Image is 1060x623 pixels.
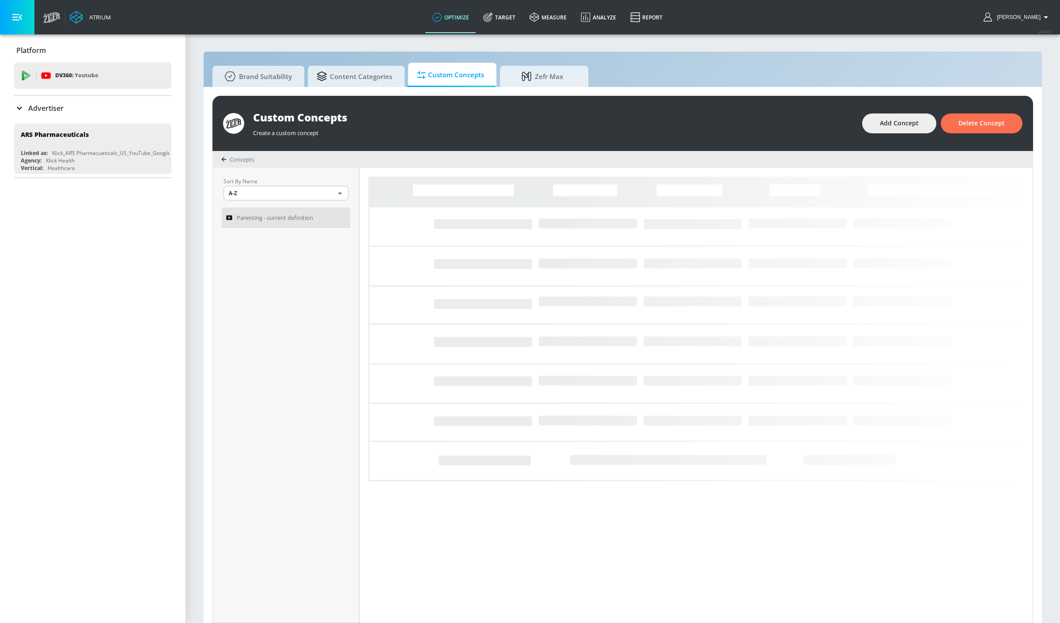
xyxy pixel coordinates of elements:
span: v 4.33.5 [1039,29,1051,34]
div: Linked as: [21,149,48,157]
p: DV360: [55,71,98,80]
div: ARS Pharmaceuticals [21,130,89,139]
div: ARS PharmaceuticalsLinked as:Klick_ARS Pharmacueticals_US_YouTube_GoogleAdsAgency:Klick HealthVer... [14,124,171,174]
span: Concepts [230,155,254,163]
div: Agency: [21,157,42,164]
div: Klick_ARS Pharmacueticals_US_YouTube_GoogleAds [52,149,180,157]
div: Concepts [221,155,254,163]
a: measure [522,1,574,33]
a: Target [476,1,522,33]
div: Platform [14,38,171,63]
a: Parenting - current definition [222,208,350,228]
span: Zefr Max [509,66,576,87]
a: optimize [425,1,476,33]
p: Sort By Name [223,177,348,186]
p: Advertiser [28,103,64,113]
p: Platform [16,45,46,55]
div: Advertiser [14,96,171,121]
p: Youtube [75,71,98,80]
a: Report [623,1,670,33]
span: Parenting - current definition [237,212,313,223]
div: DV360: Youtube [14,62,171,89]
span: Custom Concepts [417,64,484,86]
a: Analyze [574,1,623,33]
div: Healthcare [48,164,75,172]
span: Content Categories [317,66,392,87]
span: login as: justin.nim@zefr.com [993,14,1041,20]
button: Add Concept [862,113,936,133]
a: Atrium [70,11,111,24]
div: Create a custom concept [253,125,853,137]
div: Custom Concepts [253,110,853,125]
div: Klick Health [46,157,75,164]
span: Add Concept [880,118,919,129]
div: Vertical: [21,164,43,172]
div: Atrium [86,13,111,21]
div: A-Z [223,186,348,200]
button: [PERSON_NAME] [984,12,1051,23]
span: Brand Suitability [221,66,292,87]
